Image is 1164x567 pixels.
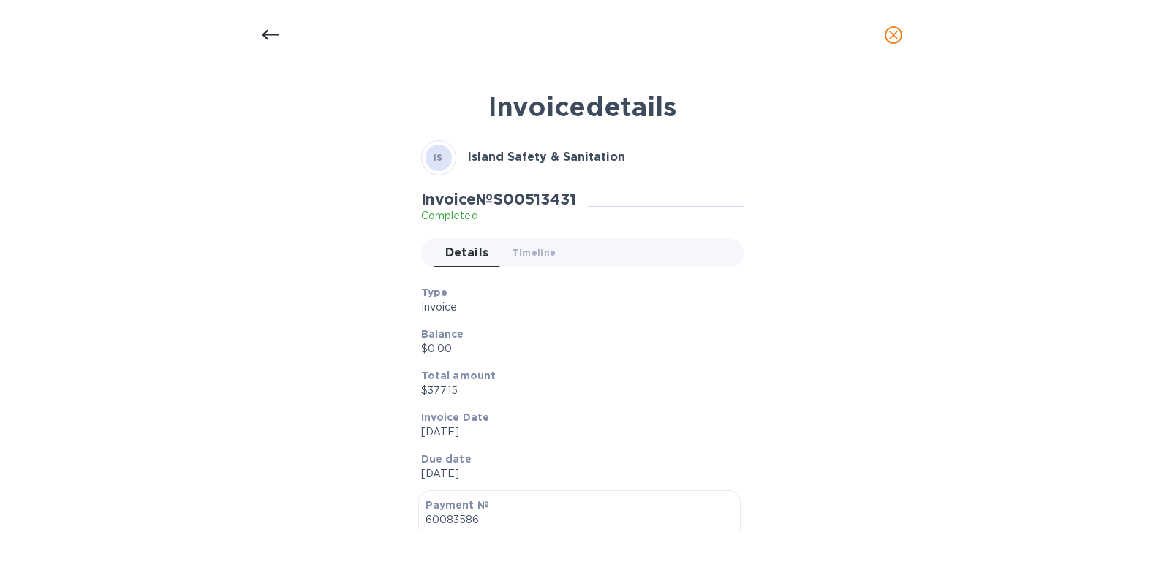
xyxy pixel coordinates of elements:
[445,243,489,263] span: Details
[513,245,556,260] span: Timeline
[426,512,733,528] p: 60083586
[421,411,490,423] b: Invoice Date
[421,190,576,208] h2: Invoice № S00513431
[421,453,472,465] b: Due date
[421,286,448,298] b: Type
[468,150,625,164] b: Island Safety & Sanitation
[876,18,911,53] button: close
[426,499,489,511] b: Payment №
[421,370,496,381] b: Total amount
[421,341,732,357] p: $0.00
[488,91,676,123] b: Invoice details
[421,328,464,340] b: Balance
[421,425,732,440] p: [DATE]
[421,300,732,315] p: Invoice
[421,466,732,482] p: [DATE]
[434,152,443,163] b: IS
[421,383,732,398] p: $377.15
[421,208,576,224] p: Completed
